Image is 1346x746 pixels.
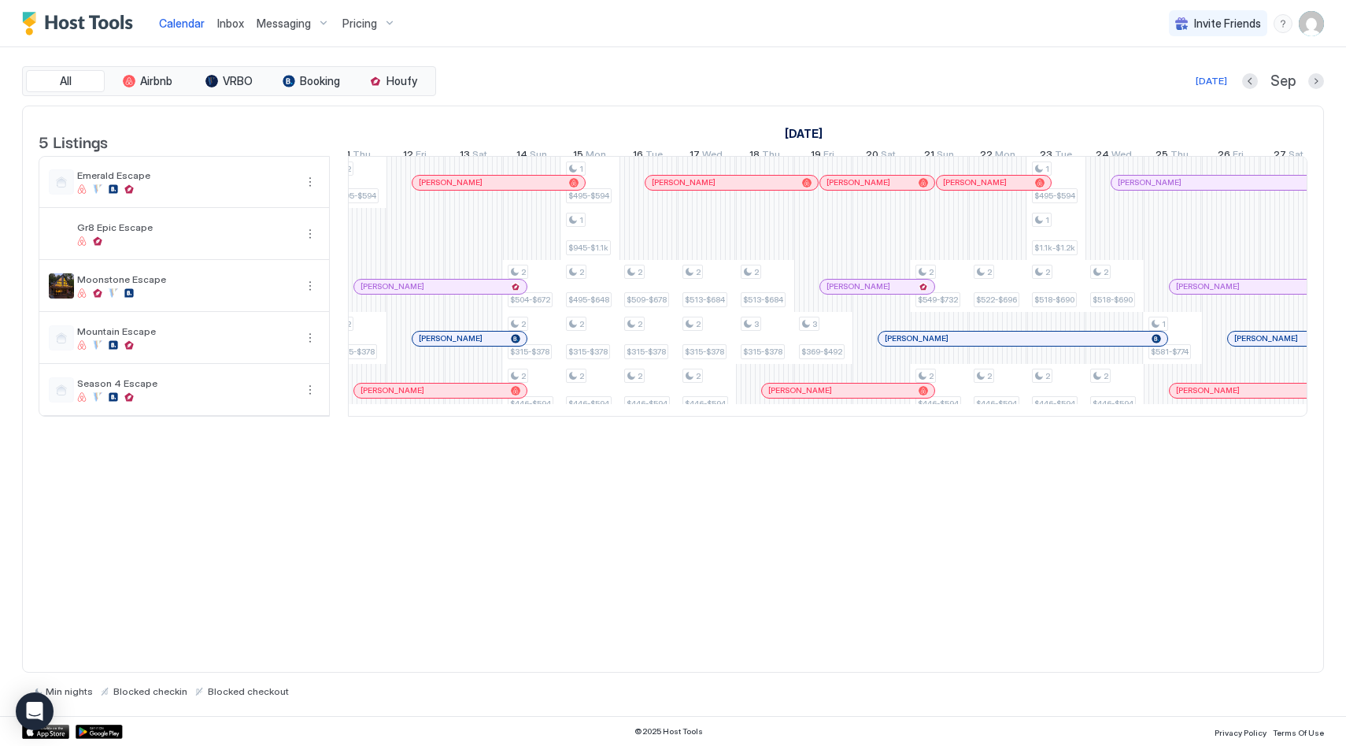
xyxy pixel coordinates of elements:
a: Google Play Store [76,725,123,739]
span: 27 [1274,148,1286,165]
span: Privacy Policy [1215,728,1266,737]
span: 2 [696,319,701,329]
span: [PERSON_NAME] [419,333,483,343]
div: tab-group [22,66,436,96]
span: $446-$594 [685,399,726,409]
div: User profile [1299,11,1324,36]
span: $522-$696 [976,295,1017,305]
span: Sun [937,148,954,165]
span: Thu [353,148,371,165]
button: VRBO [190,70,268,92]
div: menu [301,173,320,191]
span: 2 [638,319,642,329]
div: Open Intercom Messenger [16,692,54,730]
span: $495-$594 [335,191,376,201]
span: Wed [702,148,723,165]
span: $513-$684 [743,295,783,305]
a: September 24, 2025 [1092,145,1136,168]
span: 21 [924,148,934,165]
a: September 23, 2025 [1036,145,1076,168]
span: 1 [1045,215,1049,225]
span: Season 4 Escape [77,377,294,389]
span: $315-$378 [685,347,724,357]
a: Privacy Policy [1215,723,1266,740]
span: 2 [754,267,759,277]
a: September 26, 2025 [1214,145,1248,168]
span: All [60,74,72,88]
span: [PERSON_NAME] [1118,177,1181,187]
span: 1 [1045,164,1049,174]
span: $504-$672 [510,295,550,305]
span: 22 [980,148,993,165]
a: September 20, 2025 [862,145,900,168]
div: menu [301,380,320,399]
span: Emerald Escape [77,169,294,181]
span: 25 [1156,148,1168,165]
span: [PERSON_NAME] [361,281,424,291]
a: September 11, 2025 [338,145,375,168]
button: Booking [272,70,350,92]
span: Blocked checkin [113,685,187,697]
a: September 12, 2025 [399,145,431,168]
span: 3 [754,319,759,329]
span: 2 [521,267,526,277]
button: More options [301,380,320,399]
button: Previous month [1242,73,1258,89]
button: Next month [1308,73,1324,89]
span: 24 [1096,148,1109,165]
span: Houfy [386,74,417,88]
span: Mon [995,148,1015,165]
span: $945-$1.1k [568,243,608,253]
span: 23 [1040,148,1052,165]
a: September 17, 2025 [686,145,727,168]
span: 2 [638,267,642,277]
span: 2 [929,371,934,381]
span: $549-$732 [918,295,958,305]
span: $446-$594 [510,399,551,409]
a: September 25, 2025 [1152,145,1193,168]
span: Fri [1233,148,1244,165]
span: $446-$594 [1093,399,1133,409]
div: menu [301,328,320,347]
span: 13 [460,148,470,165]
span: Thu [1170,148,1189,165]
span: [PERSON_NAME] [943,177,1007,187]
a: App Store [22,725,69,739]
div: listing image [49,273,74,299]
span: [PERSON_NAME] [361,385,424,395]
div: menu [301,277,320,295]
a: September 13, 2025 [456,145,491,168]
span: 19 [811,148,821,165]
button: More options [301,173,320,191]
span: 1 [579,164,583,174]
span: Tue [1055,148,1072,165]
span: $518-$690 [1093,295,1133,305]
div: menu [301,225,320,243]
span: $315-$378 [568,347,608,357]
span: $518-$690 [1034,295,1074,305]
span: 2 [1104,267,1108,277]
span: Tue [645,148,663,165]
a: Calendar [159,15,205,32]
span: $509-$678 [627,295,667,305]
a: Terms Of Use [1273,723,1324,740]
span: 26 [1218,148,1230,165]
button: All [26,70,105,92]
span: VRBO [223,74,253,88]
button: More options [301,328,320,347]
button: Airbnb [108,70,187,92]
span: $495-$594 [568,191,609,201]
a: September 14, 2025 [512,145,551,168]
span: 2 [346,319,351,329]
span: $1.1k-$1.2k [1034,243,1075,253]
span: 2 [696,371,701,381]
span: 2 [521,371,526,381]
a: September 16, 2025 [629,145,667,168]
span: $495-$648 [568,295,609,305]
span: Mon [586,148,606,165]
a: Inbox [217,15,244,32]
span: $446-$594 [918,399,959,409]
span: Wed [1111,148,1132,165]
span: 17 [690,148,700,165]
span: [PERSON_NAME] [652,177,716,187]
